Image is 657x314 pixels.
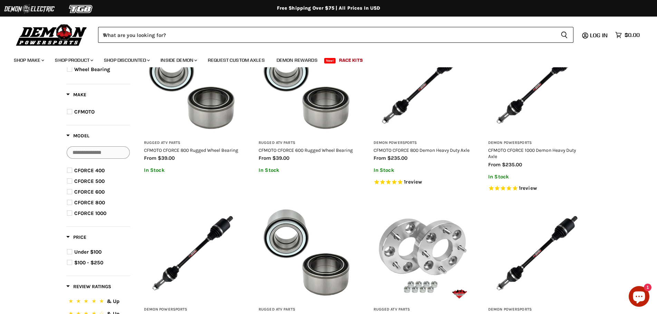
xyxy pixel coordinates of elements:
span: Model [66,133,89,139]
a: $0.00 [612,30,643,40]
span: Log in [590,32,608,39]
span: CFORCE 600 [74,189,105,195]
span: CFORCE 1000 [74,210,106,216]
a: Shop Make [9,53,48,67]
h3: Demon Powersports [144,307,242,312]
button: 5 Stars. [67,297,129,307]
span: Wheel Bearing [74,66,110,72]
span: 1 reviews [404,179,422,185]
span: review [406,179,422,185]
span: CFORCE 800 [74,199,105,206]
img: Demon Electric Logo 2 [3,2,55,16]
span: & Up [107,298,119,304]
a: CFMOTO CFORCE 800 Rugged Wheel Bearing [144,147,238,153]
a: Request Custom Axles [203,53,270,67]
inbox-online-store-chat: Shopify online store chat [627,286,651,308]
img: CFMOTO CFORCE 600 Demon Heavy Duty Axle [144,204,242,302]
img: CFMOTO CFORCE 400 Demon Heavy Duty Axle [488,204,586,302]
input: When autocomplete results are available use up and down arrows to review and enter to select [98,27,555,43]
h3: Demon Powersports [488,140,586,146]
span: New! [324,58,336,63]
img: CFMOTO CFORCE 800 Rugged Wheel Bearing [144,38,242,136]
a: Race Kits [334,53,368,67]
span: CFORCE 400 [74,167,105,174]
span: Make [66,92,86,98]
form: Product [98,27,573,43]
span: 1 reviews [519,185,537,191]
img: Demon Powersports [14,22,89,47]
button: Filter by Price [66,234,86,243]
span: $235.00 [502,161,522,168]
h3: Rugged ATV Parts [144,140,242,146]
p: In Stock [374,167,471,173]
a: Log in [587,32,612,38]
a: Demon Rewards [271,53,323,67]
a: Shop Product [50,53,97,67]
span: from [144,155,156,161]
img: CFMOTO CFORCE 1000 Rugged Wheel Bearing [259,204,356,302]
button: Search [555,27,573,43]
img: TGB Logo 2 [55,2,107,16]
p: In Stock [488,174,586,180]
p: In Stock [259,167,356,173]
a: CFMOTO CFORCE 600 Rugged Wheel Bearing [259,147,353,153]
h3: Demon Powersports [374,140,471,146]
a: CFMOTO CFORCE 800 Demon Heavy Duty Axle [374,147,470,153]
span: CFMOTO [74,109,95,115]
span: Review Ratings [66,284,111,290]
span: $39.00 [158,155,175,161]
span: $100 - $250 [74,259,103,266]
span: $39.00 [272,155,289,161]
h3: Rugged ATV Parts [259,307,356,312]
p: In Stock [144,167,242,173]
button: Filter by Review Ratings [66,283,111,292]
button: Filter by Make [66,91,86,100]
input: Search Options [67,146,130,159]
span: from [259,155,271,161]
span: Under $100 [74,249,102,255]
span: Rated 5.0 out of 5 stars 1 reviews [374,179,471,186]
h3: Demon Powersports [488,307,586,312]
span: Price [66,234,86,240]
a: CFMOTO CFORCE 1000 Demon Heavy Duty Axle [488,147,576,159]
span: from [488,161,501,168]
span: $0.00 [625,32,640,38]
img: CFMOTO CFORCE 800 Demon Heavy Duty Axle [374,38,471,136]
h3: Rugged ATV Parts [259,140,356,146]
div: Free Shipping Over $75 | All Prices In USD [52,5,605,11]
img: CFMOTO CFORCE 500 Rugged Wheel Spacer [374,204,471,302]
a: Shop Discounted [99,53,154,67]
button: Filter by Model [66,133,89,141]
a: Inside Demon [155,53,201,67]
ul: Main menu [9,50,638,67]
span: $235.00 [387,155,407,161]
img: CFMOTO CFORCE 1000 Demon Heavy Duty Axle [488,38,586,136]
span: from [374,155,386,161]
span: CFORCE 500 [74,178,105,184]
img: CFMOTO CFORCE 600 Rugged Wheel Bearing [259,38,356,136]
span: review [521,185,537,191]
h3: Rugged ATV Parts [374,307,471,312]
span: Rated 5.0 out of 5 stars 1 reviews [488,185,586,192]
